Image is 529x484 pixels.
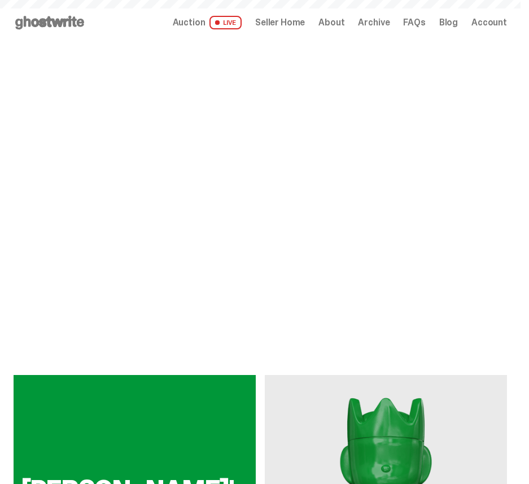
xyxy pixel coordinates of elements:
[439,18,458,27] a: Blog
[358,18,390,27] a: Archive
[403,18,425,27] a: FAQs
[255,18,305,27] a: Seller Home
[318,18,344,27] a: About
[209,16,242,29] span: LIVE
[173,18,206,27] span: Auction
[173,16,242,29] a: Auction LIVE
[471,18,507,27] a: Account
